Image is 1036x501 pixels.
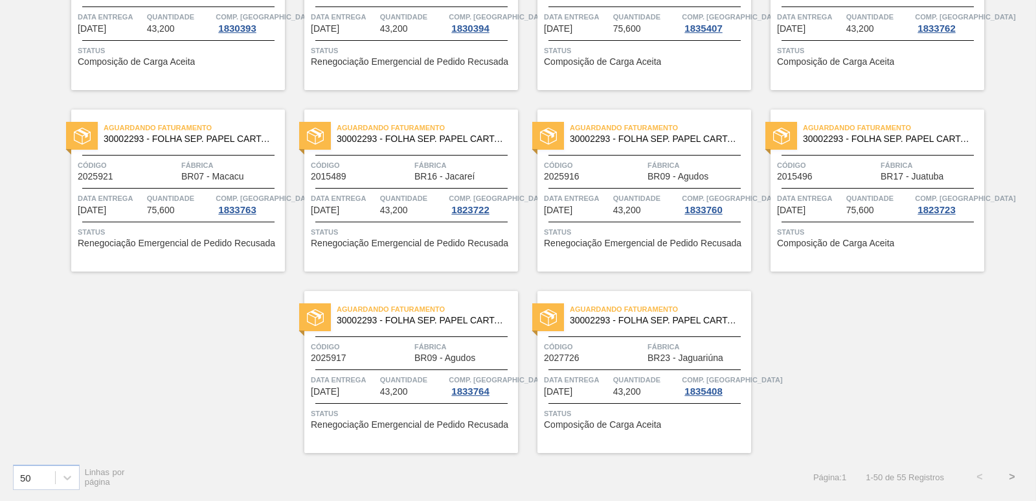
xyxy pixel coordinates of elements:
[380,10,446,23] span: Quantidade
[74,128,91,145] img: status
[337,316,508,325] span: 30002293 - FOLHA SEP. PAPEL CARTAO 1200x1000M 350g
[78,226,282,239] span: Status
[311,226,515,239] span: Status
[449,10,549,23] span: Comp. Carga
[449,10,515,34] a: Comp. [GEOGRAPHIC_DATA]1830394
[311,407,515,420] span: Status
[544,407,748,420] span: Status
[803,134,974,144] span: 30002293 - FOLHA SEP. PAPEL CARTAO 1200x1000M 350g
[104,134,275,144] span: 30002293 - FOLHA SEP. PAPEL CARTAO 1200x1000M 350g
[216,192,282,215] a: Comp. [GEOGRAPHIC_DATA]1833763
[613,10,679,23] span: Quantidade
[544,24,572,34] span: 22/10/2025
[311,205,339,215] span: 24/10/2025
[570,316,741,325] span: 30002293 - FOLHA SEP. PAPEL CARTAO 1200x1000M 350g
[311,387,339,397] span: 27/10/2025
[682,192,748,215] a: Comp. [GEOGRAPHIC_DATA]1833760
[682,10,782,23] span: Comp. Carga
[570,134,741,144] span: 30002293 - FOLHA SEP. PAPEL CARTAO 1200x1000M 350g
[544,172,580,181] span: 2025916
[20,472,31,483] div: 50
[285,291,518,453] a: statusAguardando Faturamento30002293 - FOLHA SEP. PAPEL CARTAO 1200x1000M 350gCódigo2025917Fábric...
[682,386,725,397] div: 1835408
[682,373,748,397] a: Comp. [GEOGRAPHIC_DATA]1835408
[216,23,258,34] div: 1830393
[518,291,751,453] a: statusAguardando Faturamento30002293 - FOLHA SEP. PAPEL CARTAO 1200x1000M 350gCódigo2027726Fábric...
[647,340,748,353] span: Fábrica
[414,353,475,363] span: BR09 - Agudos
[613,373,679,386] span: Quantidade
[181,172,243,181] span: BR07 - Macacu
[78,159,178,172] span: Código
[78,205,106,215] span: 24/10/2025
[570,303,751,316] span: Aguardando Faturamento
[544,10,610,23] span: Data entrega
[181,159,282,172] span: Fábrica
[147,192,213,205] span: Quantidade
[777,57,894,67] span: Composição de Carga Aceita
[647,159,748,172] span: Fábrica
[544,239,741,248] span: Renegociação Emergencial de Pedido Recusada
[311,373,377,386] span: Data entrega
[449,373,549,386] span: Comp. Carga
[311,10,377,23] span: Data entrega
[544,353,580,363] span: 2027726
[78,24,106,34] span: 20/10/2025
[544,340,644,353] span: Código
[216,192,316,205] span: Comp. Carga
[544,205,572,215] span: 24/10/2025
[414,172,475,181] span: BR16 - Jacareí
[846,192,912,205] span: Quantidade
[544,57,661,67] span: Composição de Carga Aceita
[777,172,813,181] span: 2015496
[570,121,751,134] span: Aguardando Faturamento
[78,44,282,57] span: Status
[682,192,782,205] span: Comp. Carga
[846,205,874,215] span: 75,600
[777,159,877,172] span: Código
[78,57,195,67] span: Composição de Carga Aceita
[915,10,1015,23] span: Comp. Carga
[777,44,981,57] span: Status
[147,24,175,34] span: 43,200
[803,121,984,134] span: Aguardando Faturamento
[682,205,725,215] div: 1833760
[337,303,518,316] span: Aguardando Faturamento
[777,24,805,34] span: 22/10/2025
[311,192,377,205] span: Data entrega
[307,128,324,145] img: status
[216,10,282,34] a: Comp. [GEOGRAPHIC_DATA]1830393
[544,159,644,172] span: Código
[311,159,411,172] span: Código
[311,172,346,181] span: 2015489
[85,467,125,487] span: Linhas por página
[78,10,144,23] span: Data entrega
[147,10,213,23] span: Quantidade
[414,159,515,172] span: Fábrica
[773,128,790,145] img: status
[540,309,557,326] img: status
[311,57,508,67] span: Renegociação Emergencial de Pedido Recusada
[777,10,843,23] span: Data entrega
[380,24,408,34] span: 43,200
[613,387,641,397] span: 43,200
[311,353,346,363] span: 2025917
[449,386,491,397] div: 1833764
[216,205,258,215] div: 1833763
[996,461,1028,493] button: >
[307,309,324,326] img: status
[777,239,894,248] span: Composição de Carga Aceita
[414,340,515,353] span: Fábrica
[380,373,446,386] span: Quantidade
[915,23,958,34] div: 1833762
[544,420,661,430] span: Composição de Carga Aceita
[311,44,515,57] span: Status
[104,121,285,134] span: Aguardando Faturamento
[813,472,846,482] span: Página : 1
[380,192,446,205] span: Quantidade
[449,373,515,397] a: Comp. [GEOGRAPHIC_DATA]1833764
[544,44,748,57] span: Status
[963,461,996,493] button: <
[846,10,912,23] span: Quantidade
[777,205,805,215] span: 27/10/2025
